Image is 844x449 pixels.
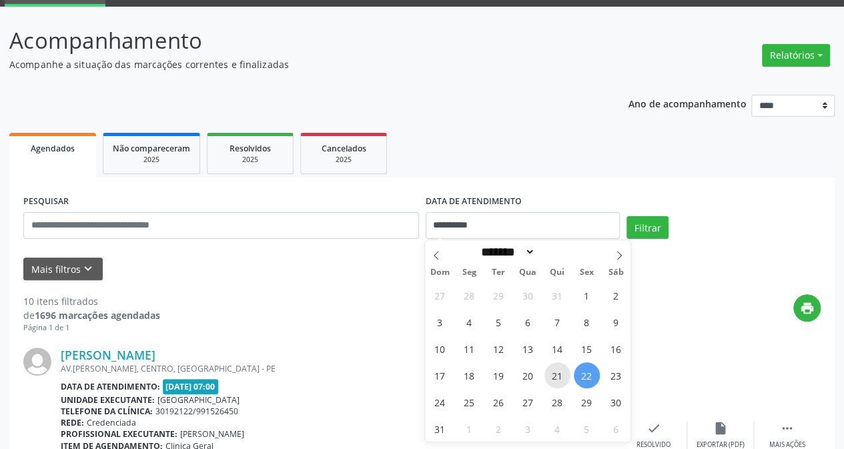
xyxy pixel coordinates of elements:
[486,336,512,362] span: Agosto 12, 2025
[23,258,103,281] button: Mais filtroskeyboard_arrow_down
[427,336,453,362] span: Agosto 10, 2025
[486,362,512,388] span: Agosto 19, 2025
[603,309,629,335] span: Agosto 9, 2025
[61,406,153,417] b: Telefone da clínica:
[574,336,600,362] span: Agosto 15, 2025
[310,155,377,165] div: 2025
[81,262,95,276] i: keyboard_arrow_down
[23,322,160,334] div: Página 1 de 1
[322,143,366,154] span: Cancelados
[603,416,629,442] span: Setembro 6, 2025
[626,216,669,239] button: Filtrar
[427,416,453,442] span: Agosto 31, 2025
[477,245,536,259] select: Month
[113,155,190,165] div: 2025
[61,417,84,428] b: Rede:
[427,282,453,308] span: Julho 27, 2025
[515,416,541,442] span: Setembro 3, 2025
[456,309,482,335] span: Agosto 4, 2025
[456,336,482,362] span: Agosto 11, 2025
[574,282,600,308] span: Agosto 1, 2025
[9,24,587,57] p: Acompanhamento
[603,336,629,362] span: Agosto 16, 2025
[574,416,600,442] span: Setembro 5, 2025
[484,268,513,277] span: Ter
[23,308,160,322] div: de
[456,389,482,415] span: Agosto 25, 2025
[217,155,284,165] div: 2025
[61,394,155,406] b: Unidade executante:
[61,381,160,392] b: Data de atendimento:
[544,389,570,415] span: Agosto 28, 2025
[574,309,600,335] span: Agosto 8, 2025
[31,143,75,154] span: Agendados
[456,416,482,442] span: Setembro 1, 2025
[544,282,570,308] span: Julho 31, 2025
[486,416,512,442] span: Setembro 2, 2025
[544,336,570,362] span: Agosto 14, 2025
[9,57,587,71] p: Acompanhe a situação das marcações correntes e finalizadas
[603,282,629,308] span: Agosto 2, 2025
[628,95,747,111] p: Ano de acompanhamento
[454,268,484,277] span: Seg
[603,389,629,415] span: Agosto 30, 2025
[230,143,271,154] span: Resolvidos
[486,389,512,415] span: Agosto 26, 2025
[572,268,601,277] span: Sex
[793,294,821,322] button: print
[427,389,453,415] span: Agosto 24, 2025
[542,268,572,277] span: Qui
[513,268,542,277] span: Qua
[87,417,136,428] span: Credenciada
[486,309,512,335] span: Agosto 5, 2025
[762,44,830,67] button: Relatórios
[157,394,240,406] span: [GEOGRAPHIC_DATA]
[426,191,522,212] label: DATA DE ATENDIMENTO
[515,362,541,388] span: Agosto 20, 2025
[456,282,482,308] span: Julho 28, 2025
[515,389,541,415] span: Agosto 27, 2025
[515,309,541,335] span: Agosto 6, 2025
[486,282,512,308] span: Julho 29, 2025
[155,406,238,417] span: 30192122/991526450
[23,191,69,212] label: PESQUISAR
[35,309,160,322] strong: 1696 marcações agendadas
[800,301,815,316] i: print
[574,389,600,415] span: Agosto 29, 2025
[713,421,728,436] i: insert_drive_file
[544,309,570,335] span: Agosto 7, 2025
[647,421,661,436] i: check
[61,348,155,362] a: [PERSON_NAME]
[61,428,177,440] b: Profissional executante:
[23,294,160,308] div: 10 itens filtrados
[425,268,454,277] span: Dom
[163,379,219,394] span: [DATE] 07:00
[61,363,620,374] div: AV.[PERSON_NAME], CENTRO, [GEOGRAPHIC_DATA] - PE
[113,143,190,154] span: Não compareceram
[515,336,541,362] span: Agosto 13, 2025
[544,416,570,442] span: Setembro 4, 2025
[180,428,244,440] span: [PERSON_NAME]
[574,362,600,388] span: Agosto 22, 2025
[515,282,541,308] span: Julho 30, 2025
[535,245,579,259] input: Year
[544,362,570,388] span: Agosto 21, 2025
[601,268,630,277] span: Sáb
[603,362,629,388] span: Agosto 23, 2025
[427,309,453,335] span: Agosto 3, 2025
[427,362,453,388] span: Agosto 17, 2025
[456,362,482,388] span: Agosto 18, 2025
[23,348,51,376] img: img
[780,421,795,436] i: 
